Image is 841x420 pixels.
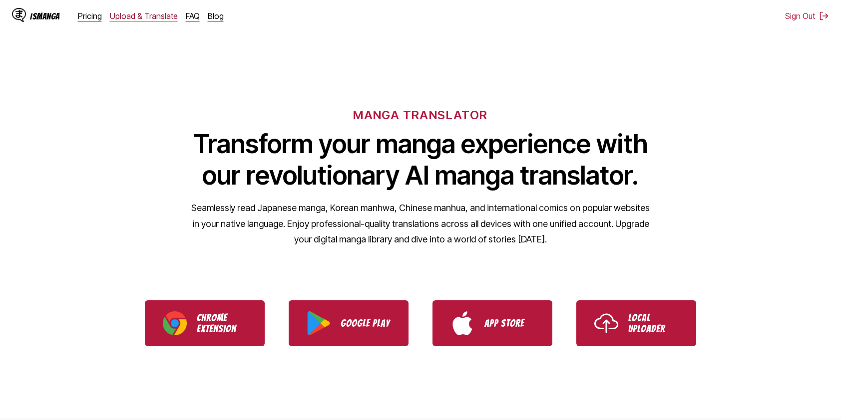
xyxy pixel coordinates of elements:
[30,11,60,21] div: IsManga
[450,311,474,335] img: App Store logo
[197,312,247,334] p: Chrome Extension
[594,311,618,335] img: Upload icon
[819,11,829,21] img: Sign out
[163,311,187,335] img: Chrome logo
[186,11,200,21] a: FAQ
[191,128,650,191] h1: Transform your manga experience with our revolutionary AI manga translator.
[110,11,178,21] a: Upload & Translate
[78,11,102,21] a: Pricing
[628,312,678,334] p: Local Uploader
[12,8,26,22] img: IsManga Logo
[145,300,265,346] a: Download IsManga Chrome Extension
[576,300,696,346] a: Use IsManga Local Uploader
[341,318,391,329] p: Google Play
[785,11,829,21] button: Sign Out
[289,300,409,346] a: Download IsManga from Google Play
[12,8,78,24] a: IsManga LogoIsManga
[432,300,552,346] a: Download IsManga from App Store
[353,108,487,122] h6: MANGA TRANSLATOR
[208,11,224,21] a: Blog
[191,200,650,247] p: Seamlessly read Japanese manga, Korean manhwa, Chinese manhua, and international comics on popula...
[307,311,331,335] img: Google Play logo
[484,318,534,329] p: App Store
